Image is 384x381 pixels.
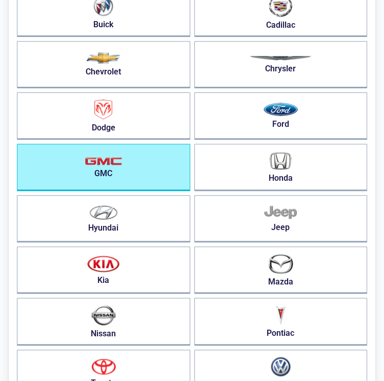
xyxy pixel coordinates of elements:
[17,92,190,140] button: Dodge
[17,246,190,294] button: Kia
[17,41,190,88] button: Chevrolet
[194,195,368,242] button: Jeep
[194,298,368,346] button: Pontiac
[194,92,368,140] button: Ford
[194,41,368,88] button: Chrysler
[17,195,190,242] button: Hyundai
[17,298,190,346] button: Nissan
[194,246,368,294] button: Mazda
[17,144,190,191] button: GMC
[194,144,368,191] button: Honda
